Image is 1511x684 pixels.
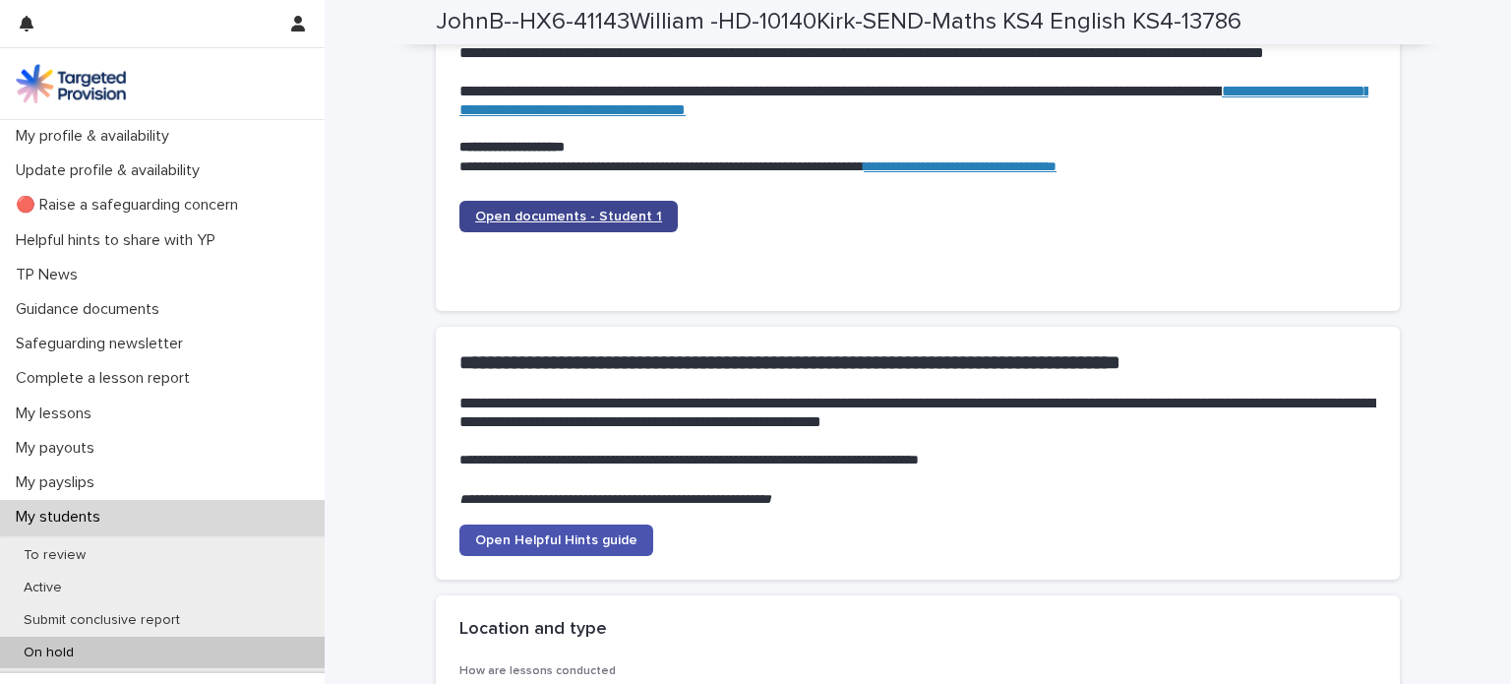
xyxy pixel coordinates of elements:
[8,335,199,353] p: Safeguarding newsletter
[8,580,78,596] p: Active
[8,196,254,215] p: 🔴 Raise a safeguarding concern
[459,525,653,556] a: Open Helpful Hints guide
[16,64,126,103] img: M5nRWzHhSzIhMunXDL62
[8,404,107,423] p: My lessons
[8,369,206,388] p: Complete a lesson report
[436,8,1241,36] h2: JohnB--HX6-41143William -HD-10140Kirk-SEND-Maths KS4 English KS4-13786
[8,612,196,629] p: Submit conclusive report
[8,127,185,146] p: My profile & availability
[8,266,93,284] p: TP News
[8,161,215,180] p: Update profile & availability
[459,619,607,641] h2: Location and type
[459,665,616,677] span: How are lessons conducted
[8,231,231,250] p: Helpful hints to share with YP
[8,645,90,661] p: On hold
[8,473,110,492] p: My payslips
[8,300,175,319] p: Guidance documents
[8,439,110,458] p: My payouts
[8,547,101,564] p: To review
[459,201,678,232] a: Open documents - Student 1
[8,508,116,527] p: My students
[475,533,637,547] span: Open Helpful Hints guide
[475,210,662,223] span: Open documents - Student 1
